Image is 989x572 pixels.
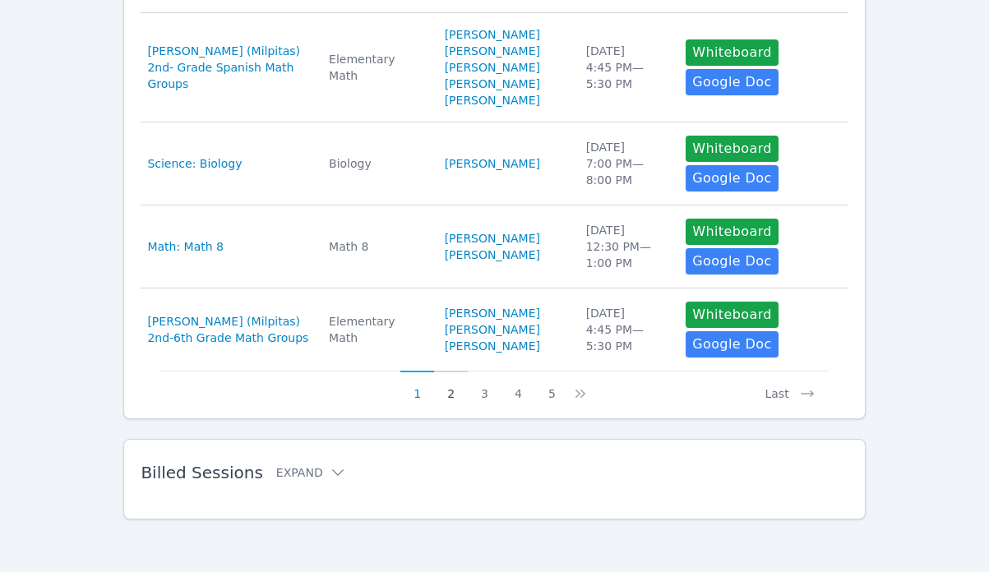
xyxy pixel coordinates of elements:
[586,43,667,92] div: [DATE] 4:45 PM — 5:30 PM
[686,136,779,162] button: Whiteboard
[147,313,309,346] a: [PERSON_NAME] (Milpitas) 2nd-6th Grade Math Groups
[141,463,262,482] span: Billed Sessions
[586,305,667,354] div: [DATE] 4:45 PM — 5:30 PM
[445,43,540,59] a: [PERSON_NAME]
[445,59,540,76] a: [PERSON_NAME]
[686,165,778,191] a: Google Doc
[141,122,848,205] tr: Science: BiologyBiology[PERSON_NAME][DATE]7:00 PM—8:00 PMWhiteboardGoogle Doc
[147,43,309,92] a: [PERSON_NAME] (Milpitas) 2nd- Grade Spanish Math Groups
[535,371,569,402] button: 5
[141,205,848,288] tr: Math: Math 8Math 8[PERSON_NAME] [PERSON_NAME][DATE]12:30 PM—1:00 PMWhiteboardGoogle Doc
[468,371,501,402] button: 3
[445,230,566,263] a: [PERSON_NAME] [PERSON_NAME]
[686,69,778,95] a: Google Doc
[586,139,667,188] div: [DATE] 7:00 PM — 8:00 PM
[400,371,434,402] button: 1
[445,155,540,172] a: [PERSON_NAME]
[686,302,779,328] button: Whiteboard
[686,331,778,357] a: Google Doc
[686,39,779,66] button: Whiteboard
[276,464,346,481] button: Expand
[445,305,540,321] a: [PERSON_NAME]
[445,321,540,338] a: [PERSON_NAME]
[147,155,242,172] a: Science: Biology
[329,238,425,255] div: Math 8
[501,371,535,402] button: 4
[445,338,540,354] a: [PERSON_NAME]
[686,219,779,245] button: Whiteboard
[329,51,425,84] div: Elementary Math
[141,288,848,371] tr: [PERSON_NAME] (Milpitas) 2nd-6th Grade Math GroupsElementary Math[PERSON_NAME][PERSON_NAME][PERSO...
[586,222,667,271] div: [DATE] 12:30 PM — 1:00 PM
[147,238,224,255] a: Math: Math 8
[445,76,540,92] a: [PERSON_NAME]
[434,371,468,402] button: 2
[445,92,540,108] a: [PERSON_NAME]
[141,13,848,122] tr: [PERSON_NAME] (Milpitas) 2nd- Grade Spanish Math GroupsElementary Math[PERSON_NAME][PERSON_NAME][...
[329,155,425,172] div: Biology
[329,313,425,346] div: Elementary Math
[445,26,540,43] a: [PERSON_NAME]
[751,371,828,402] button: Last
[686,248,778,274] a: Google Doc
